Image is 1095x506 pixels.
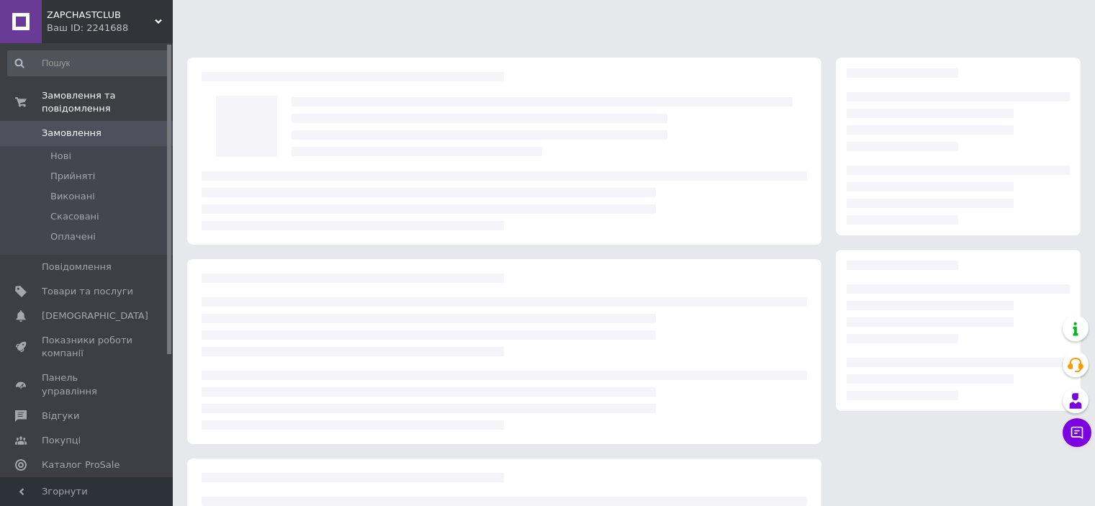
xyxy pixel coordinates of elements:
[42,371,133,397] span: Панель управління
[42,285,133,298] span: Товари та послуги
[50,190,95,203] span: Виконані
[42,410,79,423] span: Відгуки
[42,334,133,360] span: Показники роботи компанії
[42,261,112,274] span: Повідомлення
[42,89,173,115] span: Замовлення та повідомлення
[42,310,148,322] span: [DEMOGRAPHIC_DATA]
[50,230,96,243] span: Оплачені
[47,9,155,22] span: ZAPCHASTCLUB
[1063,418,1091,447] button: Чат з покупцем
[50,210,99,223] span: Скасовані
[7,50,170,76] input: Пошук
[42,127,102,140] span: Замовлення
[47,22,173,35] div: Ваш ID: 2241688
[42,434,81,447] span: Покупці
[50,170,95,183] span: Прийняті
[50,150,71,163] span: Нові
[42,458,120,471] span: Каталог ProSale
